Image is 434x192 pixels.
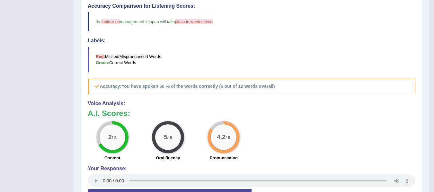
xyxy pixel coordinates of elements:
span: lecture on [102,19,120,24]
span: management in [120,19,149,24]
h4: Accuracy Comparison for Listening Scores: [88,3,415,9]
b: A.I. Scores: [88,109,130,118]
big: 5 [164,133,167,140]
small: / 5 [167,135,172,140]
span: place in week seven [175,19,212,24]
span: japan will take [149,19,175,24]
label: Pronunciation [210,155,238,161]
label: Content [104,155,120,161]
h4: Voice Analysis: [88,101,415,106]
label: Oral fluency [156,155,180,161]
span: the [96,19,102,24]
b: You have spoken 50 % of the words correctly (6 out of 12 words overall) [121,84,275,89]
small: / 5 [226,135,230,140]
b: Green: [96,60,109,65]
b: Red: [96,54,105,59]
h5: Accuracy: [88,79,415,94]
big: 2 [108,133,112,140]
h4: Labels: [88,38,415,44]
h4: Your Response: [88,166,415,171]
blockquote: Missed/Mispronounced Words Correct Words [88,47,415,72]
small: / 3 [111,135,116,140]
big: 4.2 [217,133,226,140]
